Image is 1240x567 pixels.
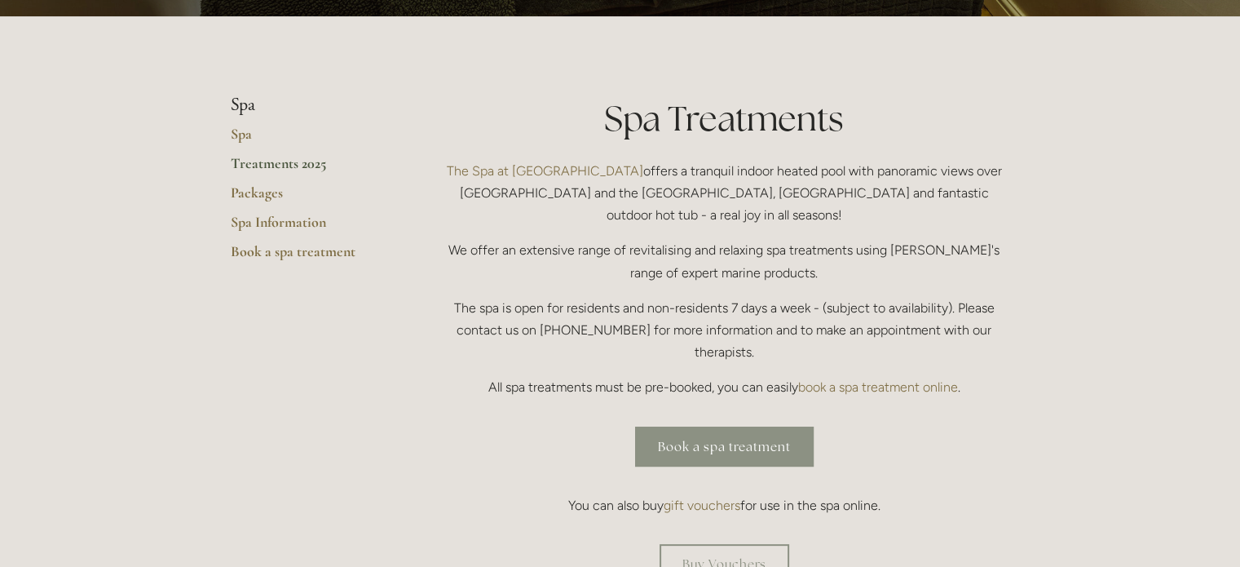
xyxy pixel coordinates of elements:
a: The Spa at [GEOGRAPHIC_DATA] [447,163,643,179]
p: offers a tranquil indoor heated pool with panoramic views over [GEOGRAPHIC_DATA] and the [GEOGRAP... [439,160,1010,227]
a: Spa [231,125,386,154]
a: gift vouchers [664,498,740,513]
p: You can also buy for use in the spa online. [439,494,1010,516]
a: Book a spa treatment [231,242,386,272]
p: The spa is open for residents and non-residents 7 days a week - (subject to availability). Please... [439,297,1010,364]
a: Treatments 2025 [231,154,386,184]
li: Spa [231,95,386,116]
a: Packages [231,184,386,213]
a: book a spa treatment online [798,379,958,395]
p: All spa treatments must be pre-booked, you can easily . [439,376,1010,398]
a: Spa Information [231,213,386,242]
h1: Spa Treatments [439,95,1010,143]
a: Book a spa treatment [635,427,814,467]
p: We offer an extensive range of revitalising and relaxing spa treatments using [PERSON_NAME]'s ran... [439,239,1010,283]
